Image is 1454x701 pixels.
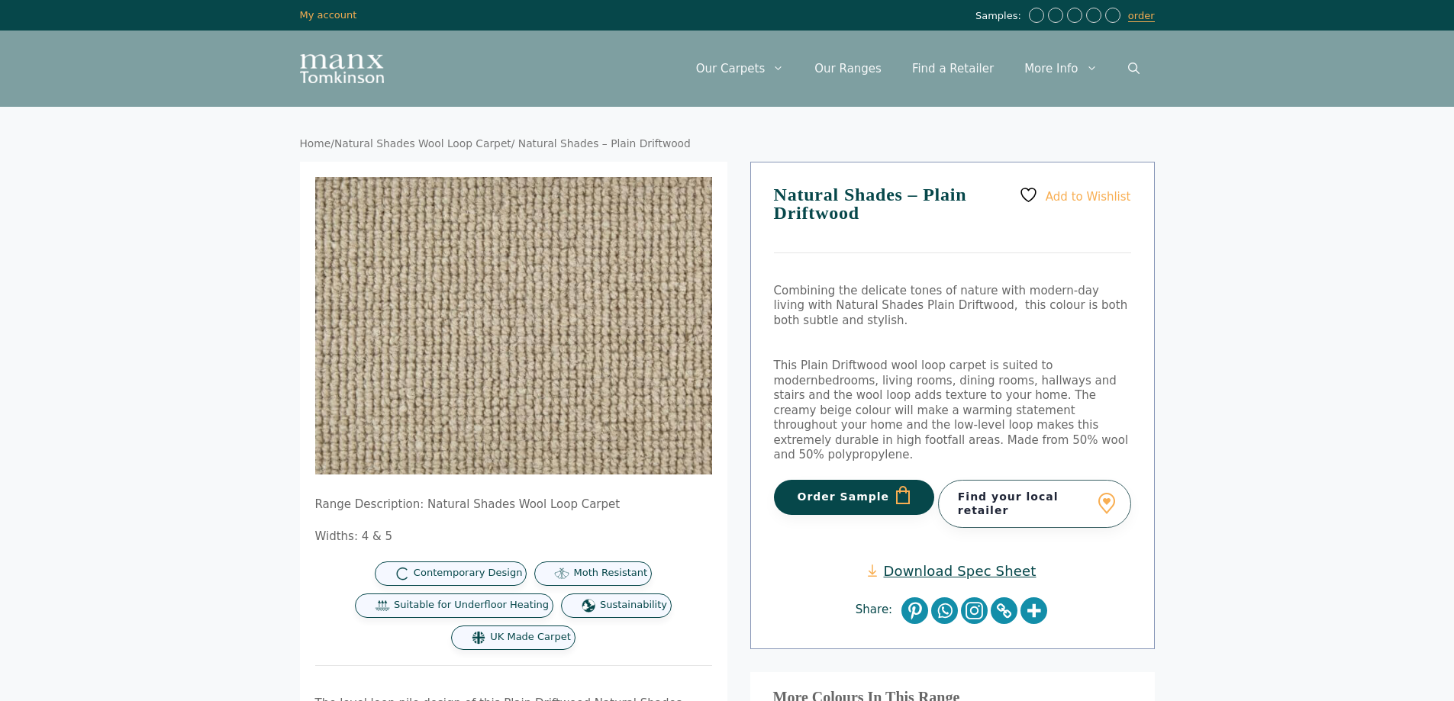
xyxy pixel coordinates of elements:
[774,374,1129,462] span: bedrooms, living rooms, dining rooms, hallways and stairs and the wool loop adds texture to your ...
[799,46,897,92] a: Our Ranges
[773,695,1132,701] h3: More Colours In This Range
[1046,189,1131,203] span: Add to Wishlist
[868,562,1036,580] a: Download Spec Sheet
[414,567,523,580] span: Contemporary Design
[681,46,800,92] a: Our Carpets
[1113,46,1155,92] a: Open Search Bar
[334,137,511,150] a: Natural Shades Wool Loop Carpet
[1009,46,1112,92] a: More Info
[394,599,549,612] span: Suitable for Underfloor Heating
[1019,185,1130,204] a: Add to Wishlist
[300,137,331,150] a: Home
[774,480,935,515] button: Order Sample
[961,597,988,624] a: Instagram
[315,529,712,545] p: Widths: 4 & 5
[1020,597,1047,624] a: More
[938,480,1131,527] a: Find your local retailer
[315,497,712,513] p: Range Description: Natural Shades Wool Loop Carpet
[600,599,667,612] span: Sustainability
[901,597,928,624] a: Pinterest
[300,137,1155,151] nav: Breadcrumb
[774,185,1131,253] h1: Natural Shades – Plain Driftwood
[856,603,900,618] span: Share:
[300,54,384,83] img: Manx Tomkinson
[681,46,1155,92] nav: Primary
[573,567,647,580] span: Moth Resistant
[897,46,1009,92] a: Find a Retailer
[774,359,1053,387] span: This Plain Driftwood wool loop carpet is suited to modern
[490,631,570,644] span: UK Made Carpet
[300,9,357,21] a: My account
[774,284,1128,327] span: Combining the delicate tones of nature with modern-day living with Natural Shades Plain Driftwood...
[1128,10,1155,22] a: order
[931,597,958,624] a: Whatsapp
[975,10,1025,23] span: Samples:
[991,597,1017,624] a: Copy Link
